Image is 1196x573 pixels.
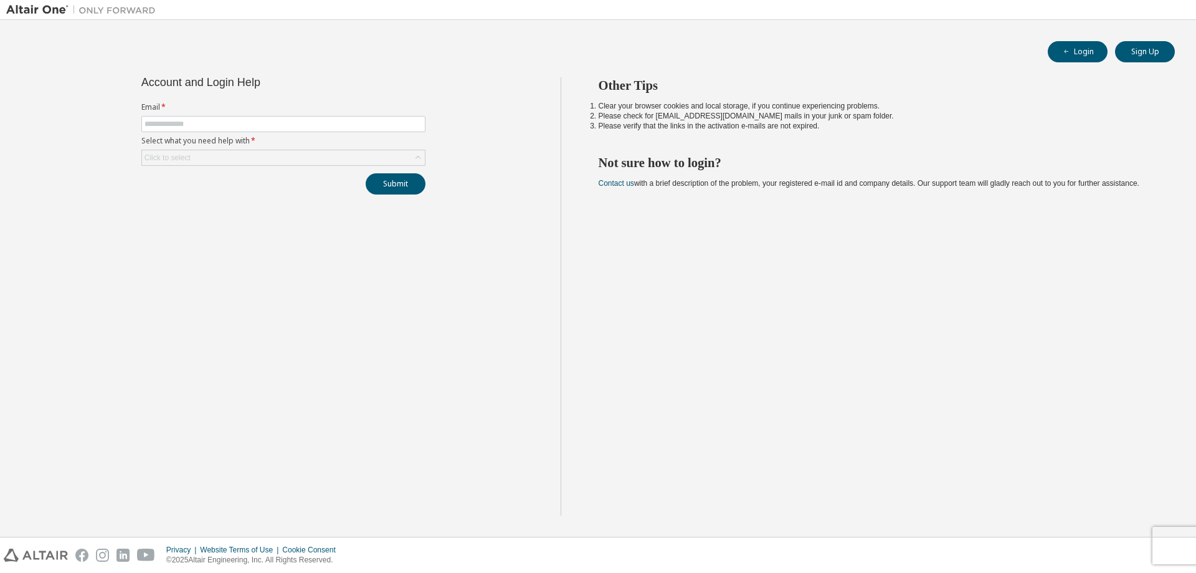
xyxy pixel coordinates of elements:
li: Please check for [EMAIL_ADDRESS][DOMAIN_NAME] mails in your junk or spam folder. [599,111,1153,121]
div: Website Terms of Use [200,545,282,555]
h2: Not sure how to login? [599,155,1153,171]
img: instagram.svg [96,549,109,562]
div: Account and Login Help [141,77,369,87]
div: Privacy [166,545,200,555]
li: Please verify that the links in the activation e-mails are not expired. [599,121,1153,131]
button: Login [1048,41,1108,62]
button: Sign Up [1115,41,1175,62]
a: Contact us [599,179,634,188]
li: Clear your browser cookies and local storage, if you continue experiencing problems. [599,101,1153,111]
span: with a brief description of the problem, your registered e-mail id and company details. Our suppo... [599,179,1139,188]
img: linkedin.svg [116,549,130,562]
div: Cookie Consent [282,545,343,555]
h2: Other Tips [599,77,1153,94]
img: altair_logo.svg [4,549,68,562]
img: Altair One [6,4,162,16]
img: youtube.svg [137,549,155,562]
button: Submit [366,173,425,195]
label: Email [141,102,425,112]
div: Click to select [142,150,425,165]
img: facebook.svg [75,549,88,562]
div: Click to select [145,153,191,163]
label: Select what you need help with [141,136,425,146]
p: © 2025 Altair Engineering, Inc. All Rights Reserved. [166,555,343,566]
